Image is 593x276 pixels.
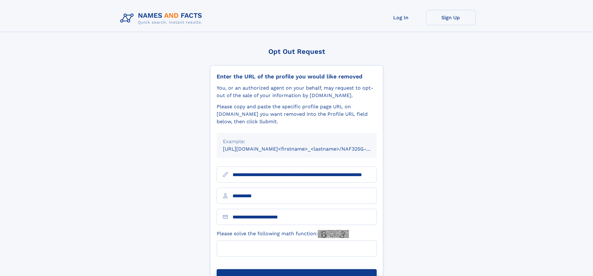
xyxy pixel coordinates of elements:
div: Please copy and paste the specific profile page URL on [DOMAIN_NAME] you want removed into the Pr... [217,103,377,125]
a: Log In [376,10,426,25]
div: Opt Out Request [210,48,383,55]
img: Logo Names and Facts [118,10,207,27]
div: Enter the URL of the profile you would like removed [217,73,377,80]
div: Example: [223,138,370,145]
small: [URL][DOMAIN_NAME]<firstname>_<lastname>/NAF325G-xxxxxxxx [223,146,388,152]
label: Please solve the following math function: [217,230,349,238]
a: Sign Up [426,10,476,25]
div: You, or an authorized agent on your behalf, may request to opt-out of the sale of your informatio... [217,84,377,99]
